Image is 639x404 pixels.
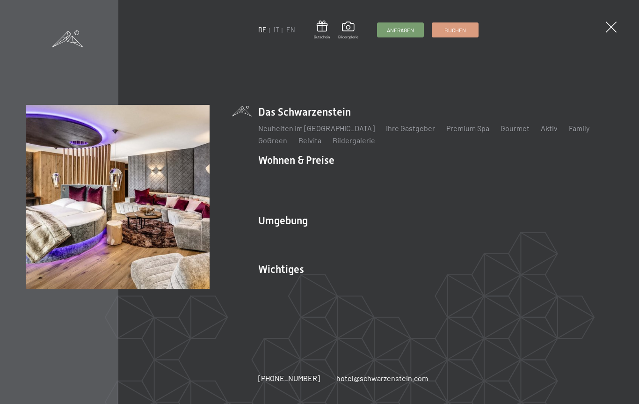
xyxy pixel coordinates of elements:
[432,23,478,37] a: Buchen
[541,124,558,132] a: Aktiv
[258,374,320,382] span: [PHONE_NUMBER]
[444,26,466,34] span: Buchen
[274,26,279,34] a: IT
[314,21,330,40] a: Gutschein
[338,35,358,40] span: Bildergalerie
[258,26,267,34] a: DE
[501,124,530,132] a: Gourmet
[378,23,423,37] a: Anfragen
[386,124,435,132] a: Ihre Gastgeber
[286,26,295,34] a: EN
[314,35,330,40] span: Gutschein
[336,373,428,383] a: hotel@schwarzenstein.com
[298,136,321,145] a: Belvita
[258,373,320,383] a: [PHONE_NUMBER]
[338,22,358,39] a: Bildergalerie
[446,124,489,132] a: Premium Spa
[258,136,287,145] a: GoGreen
[569,124,589,132] a: Family
[258,124,375,132] a: Neuheiten im [GEOGRAPHIC_DATA]
[387,26,414,34] span: Anfragen
[333,136,375,145] a: Bildergalerie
